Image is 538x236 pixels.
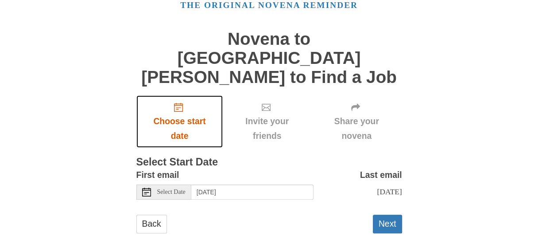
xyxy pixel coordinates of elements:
[145,114,214,143] span: Choose start date
[320,114,393,143] span: Share your novena
[157,189,186,195] span: Select Date
[136,30,402,87] h1: Novena to [GEOGRAPHIC_DATA][PERSON_NAME] to Find a Job
[232,114,302,143] span: Invite your friends
[136,157,402,168] h3: Select Start Date
[373,215,402,233] button: Next
[223,95,311,148] div: Click "Next" to confirm your start date first.
[311,95,402,148] div: Click "Next" to confirm your start date first.
[377,187,402,196] span: [DATE]
[136,168,179,182] label: First email
[136,215,167,233] a: Back
[360,168,402,182] label: Last email
[180,0,358,10] a: The original novena reminder
[136,95,223,148] a: Choose start date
